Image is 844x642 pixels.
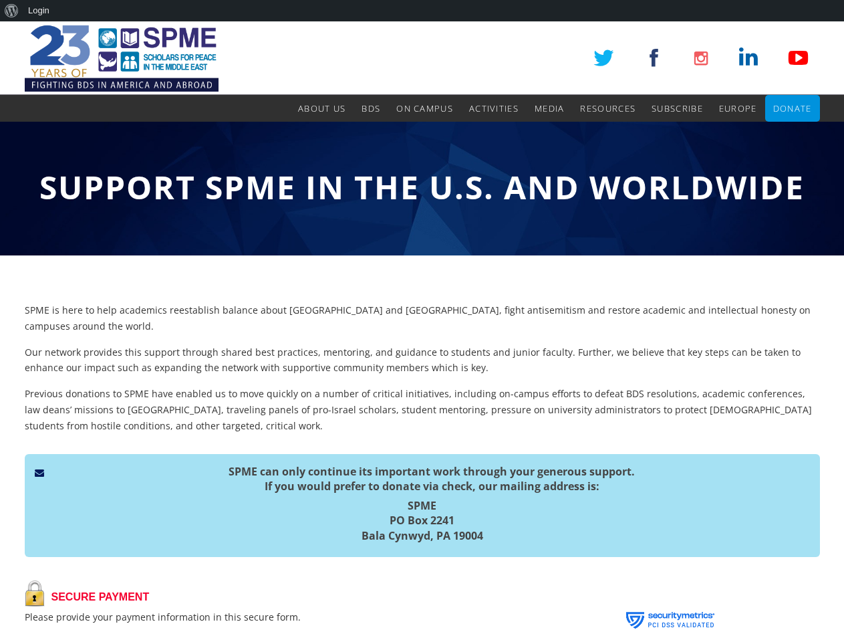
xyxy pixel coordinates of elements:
[719,95,757,122] a: Europe
[35,464,810,494] h5: SPME can only continue its important work through your generous support. If you would prefer to d...
[298,95,345,122] a: About Us
[469,102,519,114] span: Activities
[773,95,812,122] a: Donate
[298,102,345,114] span: About Us
[25,21,219,95] img: SPME
[362,95,380,122] a: BDS
[362,102,380,114] span: BDS
[25,302,820,334] p: SPME is here to help academics reestablish balance about [GEOGRAPHIC_DATA] and [GEOGRAPHIC_DATA],...
[396,102,453,114] span: On Campus
[35,498,810,543] h5: SPME PO Box 2241 Bala Cynwyd, PA 19004
[535,102,565,114] span: Media
[25,386,820,433] p: Previous donations to SPME have enabled us to move quickly on a number of critical initiatives, i...
[39,165,805,209] span: Support SPME in the U.S. and Worldwide
[25,344,820,377] p: Our network provides this support through shared best practices, mentoring, and guidance to stude...
[580,102,636,114] span: Resources
[652,95,703,122] a: Subscribe
[719,102,757,114] span: Europe
[652,102,703,114] span: Subscribe
[773,102,812,114] span: Donate
[535,95,565,122] a: Media
[580,95,636,122] a: Resources
[469,95,519,122] a: Activities
[396,95,453,122] a: On Campus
